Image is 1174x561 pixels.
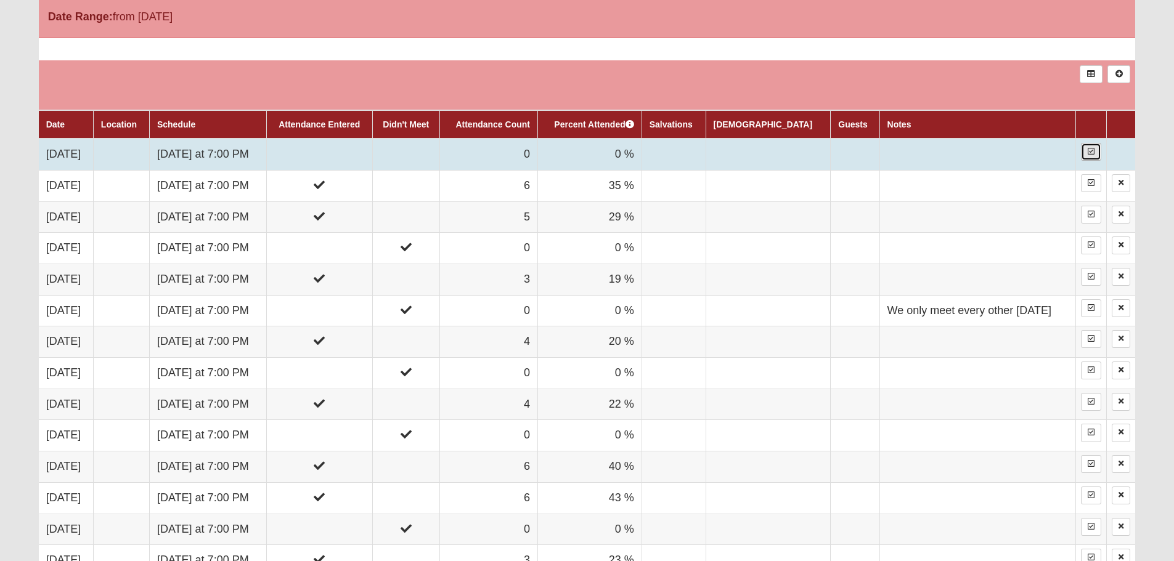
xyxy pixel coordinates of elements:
td: 29 % [537,201,642,233]
td: [DATE] [39,514,94,545]
a: Delete [1112,393,1130,411]
td: [DATE] at 7:00 PM [149,514,266,545]
a: Enter Attendance [1081,393,1101,411]
a: Enter Attendance [1081,268,1101,286]
td: 0 % [537,358,642,389]
a: Delete [1112,424,1130,442]
a: Delete [1112,361,1130,379]
td: [DATE] at 7:00 PM [149,201,266,233]
td: 4 [439,326,537,358]
td: 4 [439,389,537,420]
td: 0 [439,233,537,264]
a: Attendance Entered [279,119,360,129]
label: Date Range: [48,9,113,25]
a: Delete [1112,455,1130,473]
a: Export to Excel [1080,65,1103,83]
a: Delete [1112,174,1130,192]
td: [DATE] [39,420,94,451]
td: 0 % [537,139,642,170]
a: Enter Attendance [1081,330,1101,348]
th: Guests [831,110,879,139]
td: 6 [439,451,537,483]
a: Percent Attended [554,119,634,129]
td: [DATE] [39,326,94,358]
td: We only meet every other [DATE] [879,295,1076,326]
a: Delete [1112,268,1130,286]
td: [DATE] at 7:00 PM [149,264,266,295]
a: Enter Attendance [1081,455,1101,473]
a: Attendance Count [455,119,530,129]
td: [DATE] at 7:00 PM [149,139,266,170]
td: 0 % [537,420,642,451]
td: [DATE] at 7:00 PM [149,451,266,483]
td: [DATE] at 7:00 PM [149,420,266,451]
td: 22 % [537,389,642,420]
td: [DATE] [39,295,94,326]
td: 35 % [537,170,642,201]
a: Location [101,119,137,129]
a: Alt+N [1107,65,1130,83]
a: Enter Attendance [1081,361,1101,379]
td: 0 [439,295,537,326]
td: 0 % [537,295,642,326]
td: 6 [439,170,537,201]
a: Enter Attendance [1081,236,1101,254]
th: [DEMOGRAPHIC_DATA] [706,110,831,139]
td: 0 [439,139,537,170]
td: [DATE] at 7:00 PM [149,389,266,420]
a: Enter Attendance [1081,206,1101,224]
td: 43 % [537,482,642,514]
td: [DATE] at 7:00 PM [149,170,266,201]
a: Delete [1112,330,1130,348]
a: Enter Attendance [1081,424,1101,442]
a: Enter Attendance [1081,486,1101,504]
a: Schedule [157,119,195,129]
td: [DATE] at 7:00 PM [149,358,266,389]
a: Enter Attendance [1081,518,1101,536]
td: [DATE] at 7:00 PM [149,295,266,326]
div: from [DATE] [39,9,404,28]
td: [DATE] [39,139,94,170]
td: [DATE] [39,201,94,233]
td: 3 [439,264,537,295]
td: 6 [439,482,537,514]
a: Delete [1112,206,1130,224]
td: 0 % [537,514,642,545]
td: 0 [439,514,537,545]
a: Enter Attendance [1081,299,1101,317]
td: 19 % [537,264,642,295]
td: 0 % [537,233,642,264]
a: Delete [1112,518,1130,536]
td: 0 [439,420,537,451]
td: [DATE] [39,358,94,389]
td: [DATE] [39,389,94,420]
td: 20 % [537,326,642,358]
td: [DATE] [39,451,94,483]
a: Delete [1112,486,1130,504]
a: Notes [887,119,911,129]
td: [DATE] at 7:00 PM [149,233,266,264]
td: 40 % [537,451,642,483]
td: [DATE] [39,264,94,295]
td: [DATE] [39,233,94,264]
a: Enter Attendance [1081,143,1101,161]
a: Delete [1112,299,1130,317]
a: Enter Attendance [1081,174,1101,192]
a: Didn't Meet [383,119,429,129]
a: Date [46,119,65,129]
th: Salvations [642,110,706,139]
td: [DATE] at 7:00 PM [149,482,266,514]
td: 5 [439,201,537,233]
td: 0 [439,358,537,389]
td: [DATE] at 7:00 PM [149,326,266,358]
td: [DATE] [39,482,94,514]
a: Delete [1112,236,1130,254]
td: [DATE] [39,170,94,201]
